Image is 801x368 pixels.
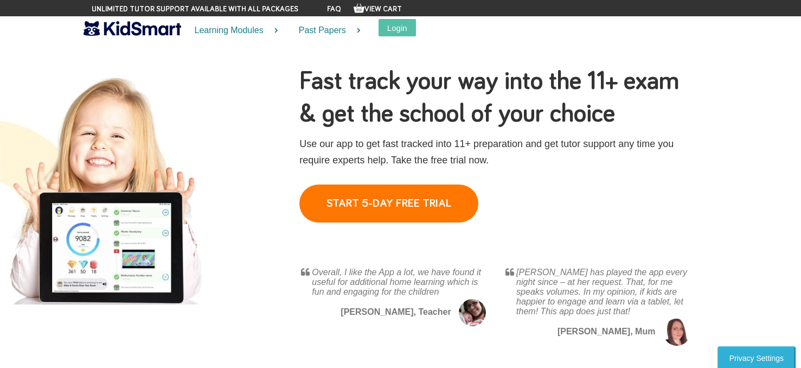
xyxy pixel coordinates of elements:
a: FAQ [327,5,341,13]
b: [PERSON_NAME], Teacher [341,307,451,316]
img: Great reviews from mums on the 11 plus questions app [459,299,486,326]
img: Awesome, 5 star, KidSmart app reviews from whatmummythinks [301,268,310,276]
img: Great reviews from mums on the 11 plus questions app [663,319,690,346]
img: KidSmart logo [84,19,181,38]
a: Learning Modules [181,16,285,45]
span: Unlimited tutor support available with all packages [92,4,298,15]
i: [PERSON_NAME] has played the app every night since – at her request. That, for me speaks volumes.... [516,268,687,316]
p: Use our app to get fast tracked into 11+ preparation and get tutor support any time you require e... [299,136,692,168]
a: START 5-DAY FREE TRIAL [299,185,478,223]
h1: Fast track your way into the 11+ exam & get the school of your choice [299,65,692,130]
a: Past Papers [285,16,368,45]
a: View Cart [354,5,402,13]
img: Your items in the shopping basket [354,3,364,14]
b: [PERSON_NAME], Mum [558,327,655,336]
button: Login [379,19,416,36]
img: Awesome, 5 star, KidSmart app reviews from mothergeek [505,268,514,276]
i: Overall, I like the App a lot, we have found it useful for additional home learning which is fun ... [312,268,481,296]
